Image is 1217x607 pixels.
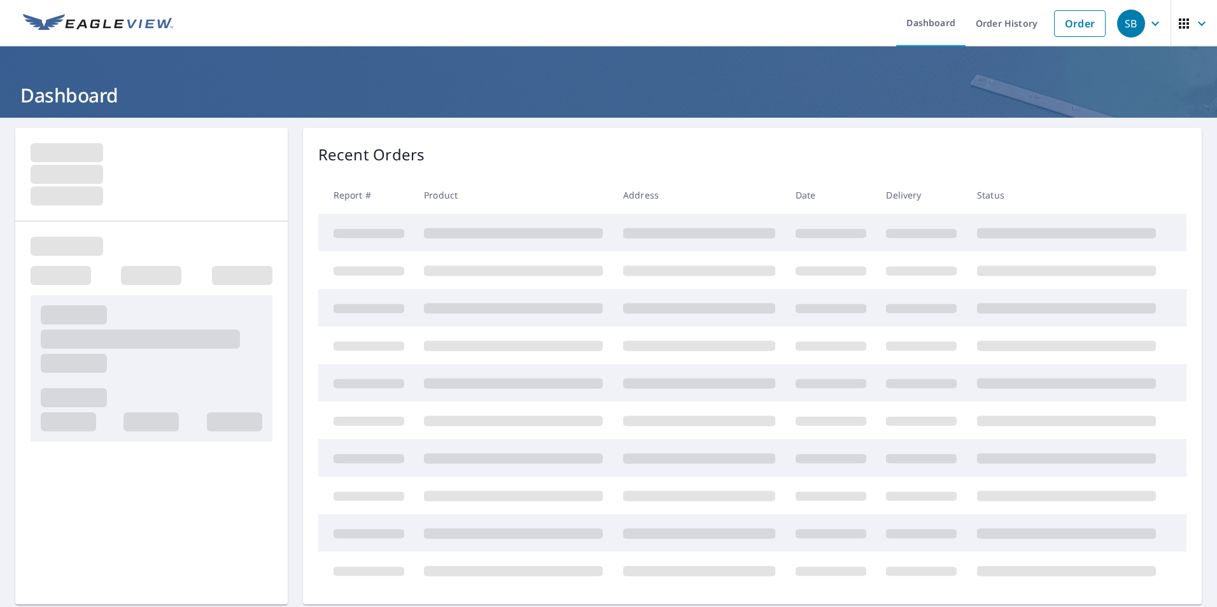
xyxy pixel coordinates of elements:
img: EV Logo [23,14,173,33]
th: Status [967,176,1166,214]
div: SB [1117,10,1145,38]
th: Report # [318,176,414,214]
th: Address [613,176,785,214]
th: Delivery [876,176,967,214]
h1: Dashboard [15,82,1202,108]
th: Product [414,176,613,214]
th: Date [785,176,876,214]
a: Order [1054,10,1106,37]
p: Recent Orders [318,143,425,166]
